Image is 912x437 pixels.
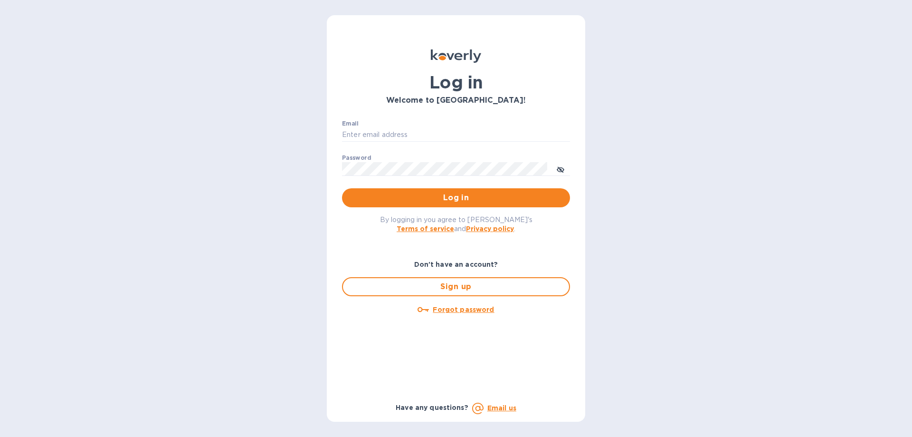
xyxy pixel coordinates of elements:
[433,306,494,313] u: Forgot password
[342,96,570,105] h3: Welcome to [GEOGRAPHIC_DATA]!
[350,192,562,204] span: Log in
[466,225,514,233] a: Privacy policy
[397,225,454,233] a: Terms of service
[487,404,516,412] a: Email us
[551,159,570,178] button: toggle password visibility
[342,72,570,92] h1: Log in
[414,261,498,268] b: Don't have an account?
[431,49,481,63] img: Koverly
[342,277,570,296] button: Sign up
[342,128,570,142] input: Enter email address
[380,216,532,233] span: By logging in you agree to [PERSON_NAME]'s and .
[342,155,371,161] label: Password
[342,188,570,207] button: Log in
[342,121,359,126] label: Email
[396,404,468,411] b: Have any questions?
[351,281,561,292] span: Sign up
